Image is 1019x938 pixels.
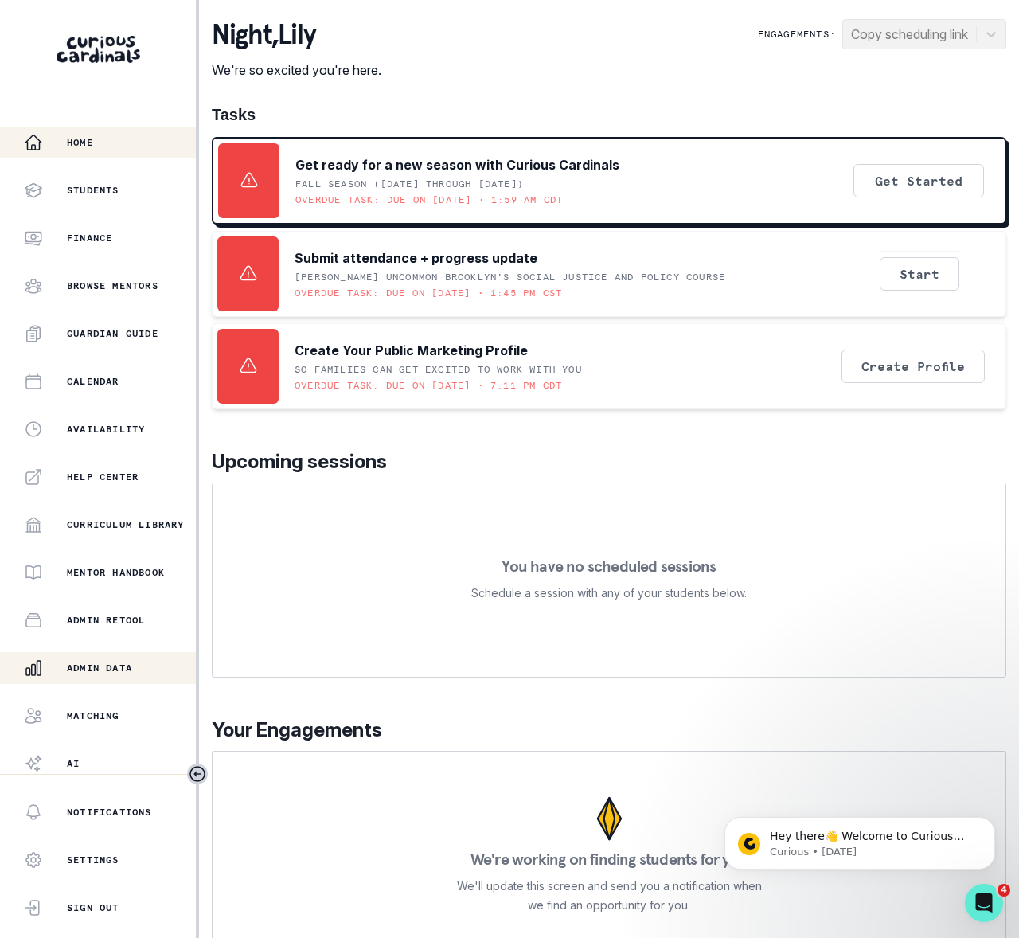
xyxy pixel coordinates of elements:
[67,566,165,579] p: Mentor Handbook
[295,363,582,376] p: SO FAMILIES CAN GET EXCITED TO WORK WITH YOU
[295,248,537,268] p: Submit attendance + progress update
[841,350,985,383] button: Create Profile
[758,28,836,41] p: Engagements:
[67,806,152,819] p: Notifications
[67,375,119,388] p: Calendar
[456,877,762,915] p: We'll update this screen and send you a notification when we find an opportunity for you.
[701,784,1019,895] iframe: Intercom notifications message
[67,662,132,674] p: Admin Data
[998,884,1010,897] span: 4
[67,757,80,770] p: AI
[295,287,562,299] p: Overdue task: Due on [DATE] • 1:45 PM CST
[67,279,158,292] p: Browse Mentors
[502,558,716,574] p: You have no scheduled sessions
[295,155,619,174] p: Get ready for a new season with Curious Cardinals
[212,105,1006,124] h1: Tasks
[67,901,119,914] p: Sign Out
[67,518,185,531] p: Curriculum Library
[212,19,381,51] p: night , Lily
[67,709,119,722] p: Matching
[471,584,747,603] p: Schedule a session with any of your students below.
[295,178,524,190] p: Fall Season ([DATE] through [DATE])
[295,341,528,360] p: Create Your Public Marketing Profile
[295,379,562,392] p: Overdue task: Due on [DATE] • 7:11 PM CDT
[57,36,140,63] img: Curious Cardinals Logo
[67,184,119,197] p: Students
[67,232,112,244] p: Finance
[67,136,93,149] p: Home
[853,164,984,197] button: Get Started
[295,193,563,206] p: Overdue task: Due on [DATE] • 1:59 AM CDT
[187,764,208,784] button: Toggle sidebar
[67,614,145,627] p: Admin Retool
[212,61,381,80] p: We're so excited you're here.
[212,448,1006,476] p: Upcoming sessions
[295,271,725,283] p: [PERSON_NAME] UNCOMMON Brooklyn's Social Justice and Policy Course
[67,327,158,340] p: Guardian Guide
[67,471,139,483] p: Help Center
[67,854,119,866] p: Settings
[880,257,959,291] button: Start
[67,423,145,436] p: Availability
[470,851,748,867] p: We're working on finding students for you
[212,716,1006,745] p: Your Engagements
[965,884,1003,922] iframe: Intercom live chat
